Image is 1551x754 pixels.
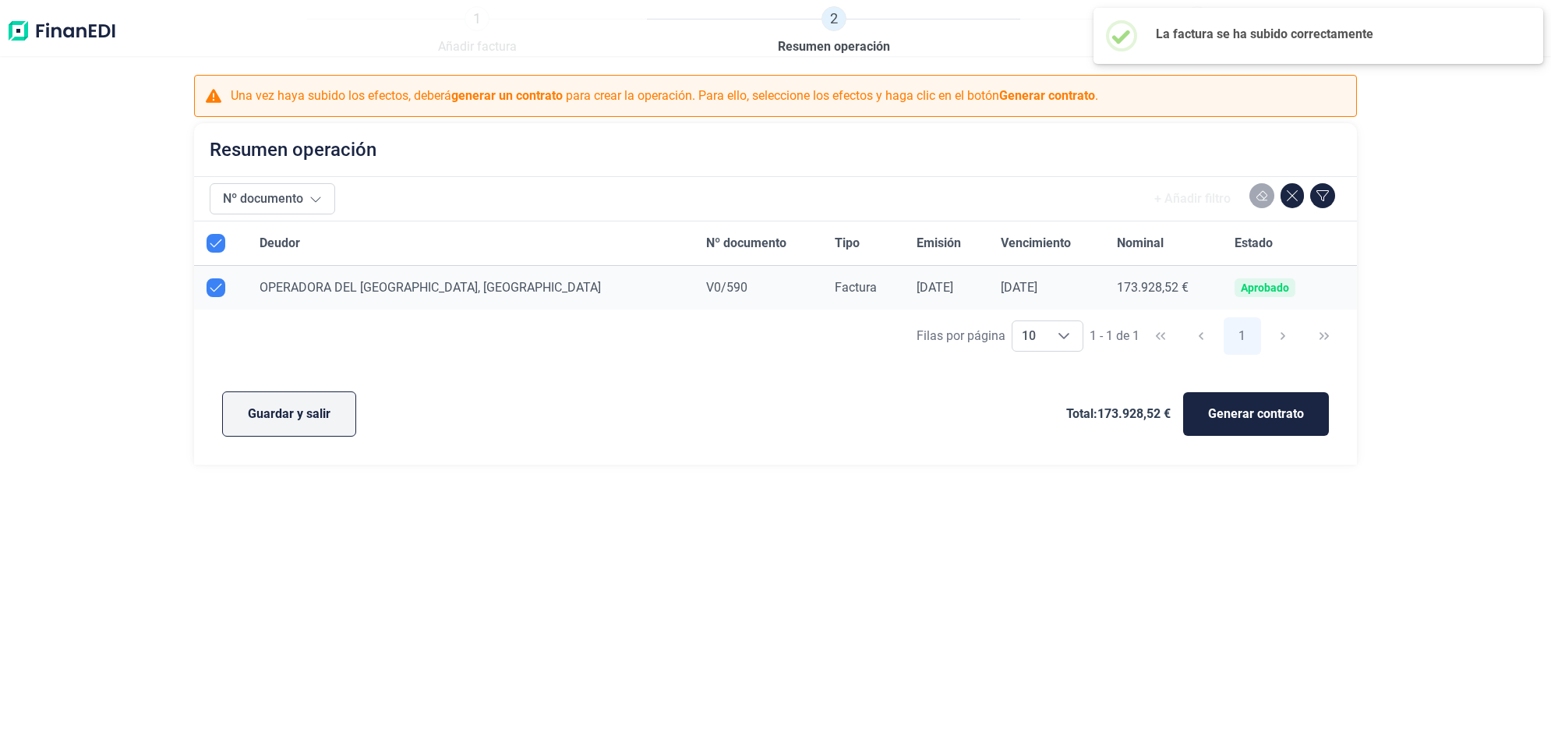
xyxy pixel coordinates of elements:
span: Factura [835,280,877,295]
span: Vencimiento [1001,234,1071,253]
span: Resumen operación [778,37,890,56]
button: Generar contrato [1183,392,1329,436]
p: Una vez haya subido los efectos, deberá para crear la operación. Para ello, seleccione los efecto... [231,87,1098,105]
span: Tipo [835,234,860,253]
span: 1 - 1 de 1 [1090,330,1139,342]
div: 173.928,52 € [1117,280,1210,296]
button: Last Page [1305,317,1343,355]
b: generar un contrato [451,88,563,103]
span: Nº documento [706,234,786,253]
b: Generar contrato [999,88,1095,103]
span: 10 [1012,321,1045,351]
span: Guardar y salir [248,405,330,423]
span: OPERADORA DEL [GEOGRAPHIC_DATA], [GEOGRAPHIC_DATA] [260,280,601,295]
button: Next Page [1264,317,1302,355]
a: 2Resumen operación [778,6,890,56]
div: All items selected [207,234,225,253]
span: Emisión [917,234,961,253]
div: [DATE] [917,280,977,296]
h2: La factura se ha subido correctamente [1156,27,1518,41]
span: V0/590 [706,280,747,295]
span: Deudor [260,234,300,253]
div: Choose [1045,321,1083,351]
button: Nº documento [210,183,335,214]
div: [DATE] [1001,280,1092,296]
button: Guardar y salir [222,391,356,437]
span: 2 [821,6,846,31]
div: Aprobado [1241,281,1289,294]
span: Estado [1235,234,1273,253]
img: Logo de aplicación [6,6,117,56]
button: Previous Page [1182,317,1220,355]
span: Total: 173.928,52 € [1066,405,1171,423]
h2: Resumen operación [210,139,376,161]
button: First Page [1142,317,1179,355]
button: Page 1 [1224,317,1261,355]
div: Row Unselected null [207,278,225,297]
span: Generar contrato [1208,405,1304,423]
span: Nominal [1117,234,1164,253]
div: Filas por página [917,327,1005,345]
